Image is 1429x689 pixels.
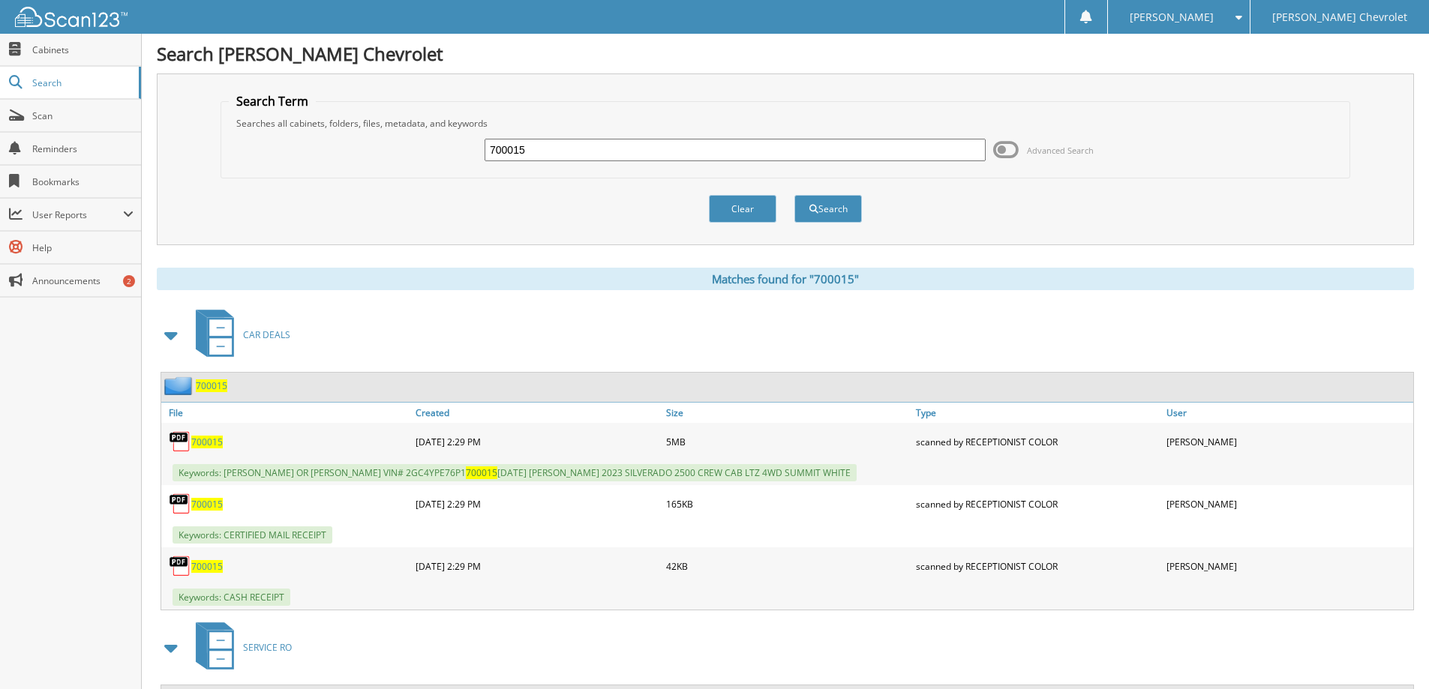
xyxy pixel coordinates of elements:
a: CAR DEALS [187,305,290,364]
a: 700015 [191,560,223,573]
span: Keywords: CERTIFIED MAIL RECEIPT [173,526,332,544]
span: CAR DEALS [243,328,290,341]
span: Advanced Search [1027,145,1094,156]
span: Keywords: CASH RECEIPT [173,589,290,606]
img: folder2.png [164,376,196,395]
span: Reminders [32,142,134,155]
span: Help [32,241,134,254]
span: Bookmarks [32,175,134,188]
span: [PERSON_NAME] Chevrolet [1272,13,1407,22]
a: Created [412,403,662,423]
img: PDF.png [169,555,191,577]
div: [DATE] 2:29 PM [412,489,662,519]
span: User Reports [32,208,123,221]
div: [DATE] 2:29 PM [412,427,662,457]
img: PDF.png [169,430,191,453]
div: scanned by RECEPTIONIST COLOR [912,489,1163,519]
a: Type [912,403,1163,423]
legend: Search Term [229,93,316,109]
div: Matches found for "700015" [157,268,1414,290]
div: 2 [123,275,135,287]
a: 700015 [196,379,227,392]
a: File [161,403,412,423]
h1: Search [PERSON_NAME] Chevrolet [157,41,1414,66]
div: [PERSON_NAME] [1163,489,1413,519]
div: scanned by RECEPTIONIST COLOR [912,427,1163,457]
button: Search [794,195,862,223]
iframe: Chat Widget [1354,617,1429,689]
span: Scan [32,109,134,122]
span: Cabinets [32,43,134,56]
a: User [1163,403,1413,423]
span: Search [32,76,131,89]
a: 700015 [191,498,223,511]
button: Clear [709,195,776,223]
span: SERVICE RO [243,641,292,654]
img: PDF.png [169,493,191,515]
span: Announcements [32,274,134,287]
span: 700015 [466,466,497,479]
img: scan123-logo-white.svg [15,7,128,27]
a: 700015 [191,436,223,448]
a: SERVICE RO [187,618,292,677]
div: 42KB [662,551,913,581]
div: 5MB [662,427,913,457]
div: Searches all cabinets, folders, files, metadata, and keywords [229,117,1342,130]
a: Size [662,403,913,423]
span: Keywords: [PERSON_NAME] OR [PERSON_NAME] VIN# 2GC4YPE76P1 [DATE] [PERSON_NAME] 2023 SILVERADO 250... [173,464,857,481]
div: [PERSON_NAME] [1163,427,1413,457]
span: [PERSON_NAME] [1130,13,1214,22]
div: [PERSON_NAME] [1163,551,1413,581]
div: scanned by RECEPTIONIST COLOR [912,551,1163,581]
div: [DATE] 2:29 PM [412,551,662,581]
div: 165KB [662,489,913,519]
